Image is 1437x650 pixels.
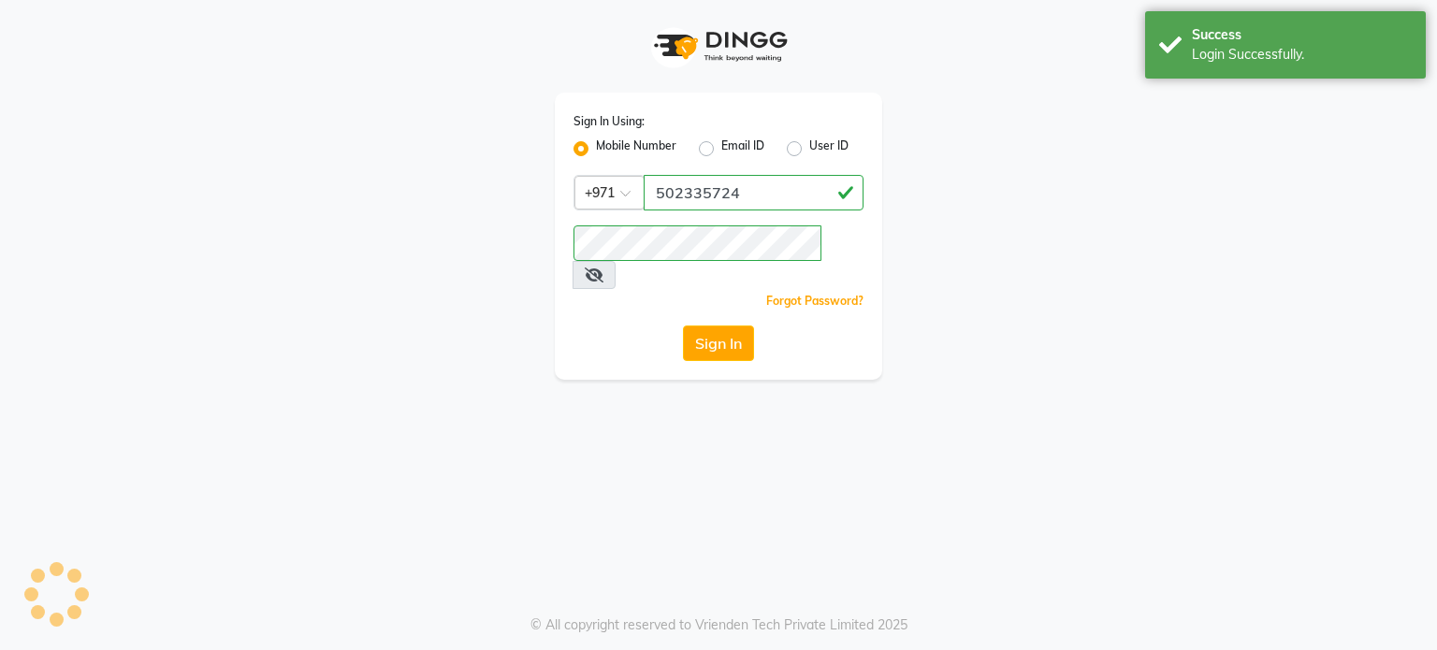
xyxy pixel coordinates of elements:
[1192,25,1412,45] div: Success
[766,294,864,308] a: Forgot Password?
[683,325,754,361] button: Sign In
[596,137,676,160] label: Mobile Number
[573,225,821,261] input: Username
[644,175,864,210] input: Username
[1192,45,1412,65] div: Login Successfully.
[644,19,793,74] img: logo1.svg
[721,137,764,160] label: Email ID
[809,137,849,160] label: User ID
[573,113,645,130] label: Sign In Using:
